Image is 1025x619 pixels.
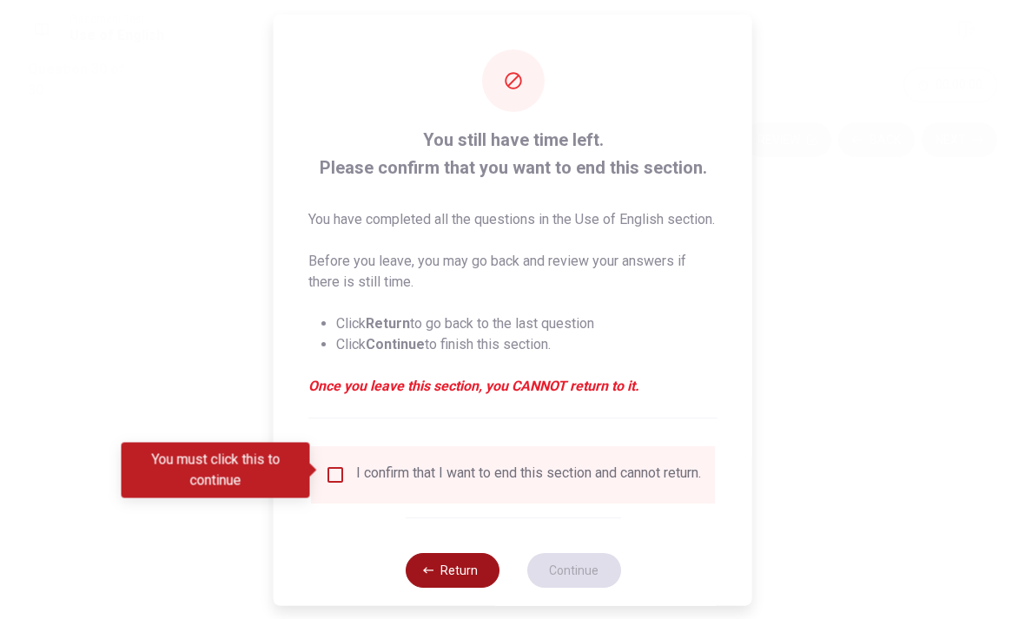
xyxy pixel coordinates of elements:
li: Click to finish this section. [336,333,717,354]
em: Once you leave this section, you CANNOT return to it. [308,375,717,396]
strong: Return [366,314,410,331]
p: Before you leave, you may go back and review your answers if there is still time. [308,250,717,292]
li: Click to go back to the last question [336,313,717,333]
span: You still have time left. Please confirm that you want to end this section. [308,125,717,181]
span: You must click this to continue [325,464,346,484]
strong: Continue [366,335,425,352]
button: Continue [526,552,620,587]
button: Return [405,552,499,587]
div: You must click this to continue [122,443,310,498]
p: You have completed all the questions in the Use of English section. [308,208,717,229]
div: I confirm that I want to end this section and cannot return. [356,464,701,484]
